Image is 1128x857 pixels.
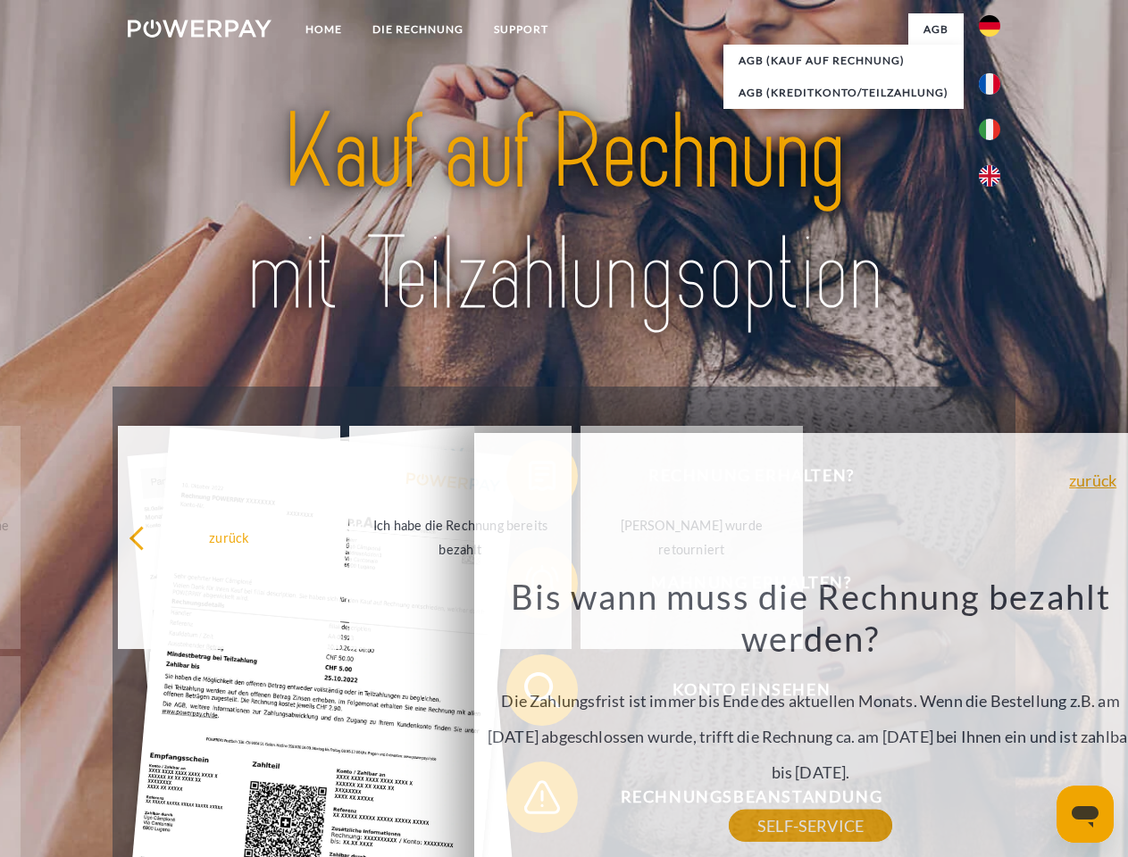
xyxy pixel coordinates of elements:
a: Home [290,13,357,46]
a: agb [908,13,964,46]
iframe: Schaltfläche zum Öffnen des Messaging-Fensters [1057,786,1114,843]
img: title-powerpay_de.svg [171,86,957,342]
img: fr [979,73,1000,95]
img: en [979,165,1000,187]
a: AGB (Kauf auf Rechnung) [723,45,964,77]
a: SELF-SERVICE [729,810,892,842]
div: zurück [129,525,330,549]
a: DIE RECHNUNG [357,13,479,46]
img: de [979,15,1000,37]
img: logo-powerpay-white.svg [128,20,272,37]
a: SUPPORT [479,13,564,46]
img: it [979,119,1000,140]
a: zurück [1069,472,1116,488]
div: Ich habe die Rechnung bereits bezahlt [360,513,561,562]
a: AGB (Kreditkonto/Teilzahlung) [723,77,964,109]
